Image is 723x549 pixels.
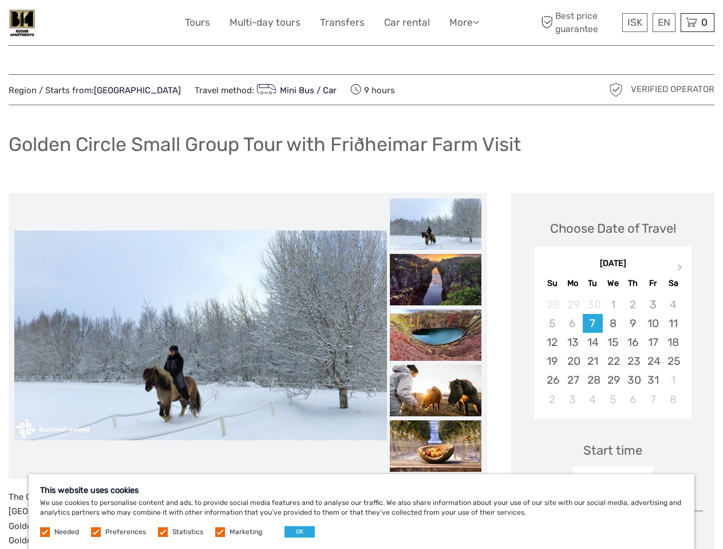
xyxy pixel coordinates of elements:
[230,14,301,31] a: Multi-day tours
[603,276,623,291] div: We
[623,390,643,409] div: Choose Thursday, November 6th, 2025
[623,314,643,333] div: Choose Thursday, October 9th, 2025
[195,82,337,98] span: Travel method:
[623,295,643,314] div: Not available Thursday, October 2nd, 2025
[542,371,562,389] div: Choose Sunday, October 26th, 2025
[390,365,481,416] img: 6e6d151b68af48ff9ad5ac0894b6489d_slider_thumbnail.jpeg
[14,230,387,440] img: 24aad797863f4ec29e1a7158883b6f1b_main_slider.jpeg
[623,333,643,352] div: Choose Thursday, October 16th, 2025
[538,10,619,35] span: Best price guarantee
[254,85,337,96] a: Mini Bus / Car
[643,371,663,389] div: Choose Friday, October 31st, 2025
[607,81,625,99] img: verified_operator_grey_128.png
[603,314,623,333] div: Choose Wednesday, October 8th, 2025
[653,13,675,32] div: EN
[627,17,642,28] span: ISK
[563,295,583,314] div: Not available Monday, September 29th, 2025
[563,276,583,291] div: Mo
[9,133,521,156] h1: Golden Circle Small Group Tour with Friðheimar Farm Visit
[663,295,683,314] div: Not available Saturday, October 4th, 2025
[700,17,709,28] span: 0
[631,83,714,96] span: Verified Operator
[643,390,663,409] div: Choose Friday, November 7th, 2025
[285,526,315,538] button: OK
[583,390,603,409] div: Choose Tuesday, November 4th, 2025
[542,314,562,333] div: Not available Sunday, October 5th, 2025
[583,295,603,314] div: Not available Tuesday, September 30th, 2025
[643,276,663,291] div: Fr
[94,85,181,96] a: [GEOGRAPHIC_DATA]
[643,314,663,333] div: Choose Friday, October 10th, 2025
[350,82,395,98] span: 9 hours
[563,352,583,371] div: Choose Monday, October 20th, 2025
[534,258,692,270] div: [DATE]
[663,371,683,389] div: Choose Saturday, November 1st, 2025
[105,527,146,537] label: Preferences
[573,466,653,492] div: 09:00
[542,352,562,371] div: Choose Sunday, October 19th, 2025
[550,220,676,237] div: Choose Date of Travel
[583,333,603,352] div: Choose Tuesday, October 14th, 2025
[583,371,603,389] div: Choose Tuesday, October 28th, 2025
[563,390,583,409] div: Choose Monday, November 3rd, 2025
[672,261,690,279] button: Next Month
[643,295,663,314] div: Not available Friday, October 3rd, 2025
[603,371,623,389] div: Choose Wednesday, October 29th, 2025
[542,390,562,409] div: Choose Sunday, November 2nd, 2025
[9,85,181,97] span: Region / Starts from:
[16,20,129,29] p: We're away right now. Please check back later!
[132,18,145,31] button: Open LiveChat chat widget
[384,14,430,31] a: Car rental
[623,276,643,291] div: Th
[603,352,623,371] div: Choose Wednesday, October 22nd, 2025
[542,276,562,291] div: Su
[54,527,79,537] label: Needed
[563,314,583,333] div: Not available Monday, October 6th, 2025
[40,486,683,495] h5: This website uses cookies
[390,254,481,305] img: dd1d8cf785004bf1a5d706f7f54b1fa8_slider_thumbnail.jpeg
[583,352,603,371] div: Choose Tuesday, October 21st, 2025
[185,14,210,31] a: Tours
[663,333,683,352] div: Choose Saturday, October 18th, 2025
[542,295,562,314] div: Not available Sunday, September 28th, 2025
[563,333,583,352] div: Choose Monday, October 13th, 2025
[29,474,694,549] div: We use cookies to personalise content and ads, to provide social media features and to analyse ou...
[663,352,683,371] div: Choose Saturday, October 25th, 2025
[623,371,643,389] div: Choose Thursday, October 30th, 2025
[172,527,203,537] label: Statistics
[603,390,623,409] div: Choose Wednesday, November 5th, 2025
[563,371,583,389] div: Choose Monday, October 27th, 2025
[603,333,623,352] div: Choose Wednesday, October 15th, 2025
[663,314,683,333] div: Choose Saturday, October 11th, 2025
[643,333,663,352] div: Choose Friday, October 17th, 2025
[449,14,479,31] a: More
[663,276,683,291] div: Sa
[320,14,365,31] a: Transfers
[538,295,688,409] div: month 2025-10
[230,527,262,537] label: Marketing
[542,333,562,352] div: Choose Sunday, October 12th, 2025
[390,309,481,361] img: 6afa4e0bf7154343b5222cbc9b530a86_slider_thumbnail.jpeg
[390,198,481,250] img: 24aad797863f4ec29e1a7158883b6f1b_slider_thumbnail.jpeg
[603,295,623,314] div: Not available Wednesday, October 1st, 2025
[9,9,35,37] img: B14 Guest House Apartments
[623,352,643,371] div: Choose Thursday, October 23rd, 2025
[583,314,603,333] div: Choose Tuesday, October 7th, 2025
[583,441,642,459] div: Start time
[643,352,663,371] div: Choose Friday, October 24th, 2025
[583,276,603,291] div: Tu
[390,420,481,472] img: 47ebe84a0ebb43308809aad3e49a6b39_slider_thumbnail.jpeg
[663,390,683,409] div: Choose Saturday, November 8th, 2025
